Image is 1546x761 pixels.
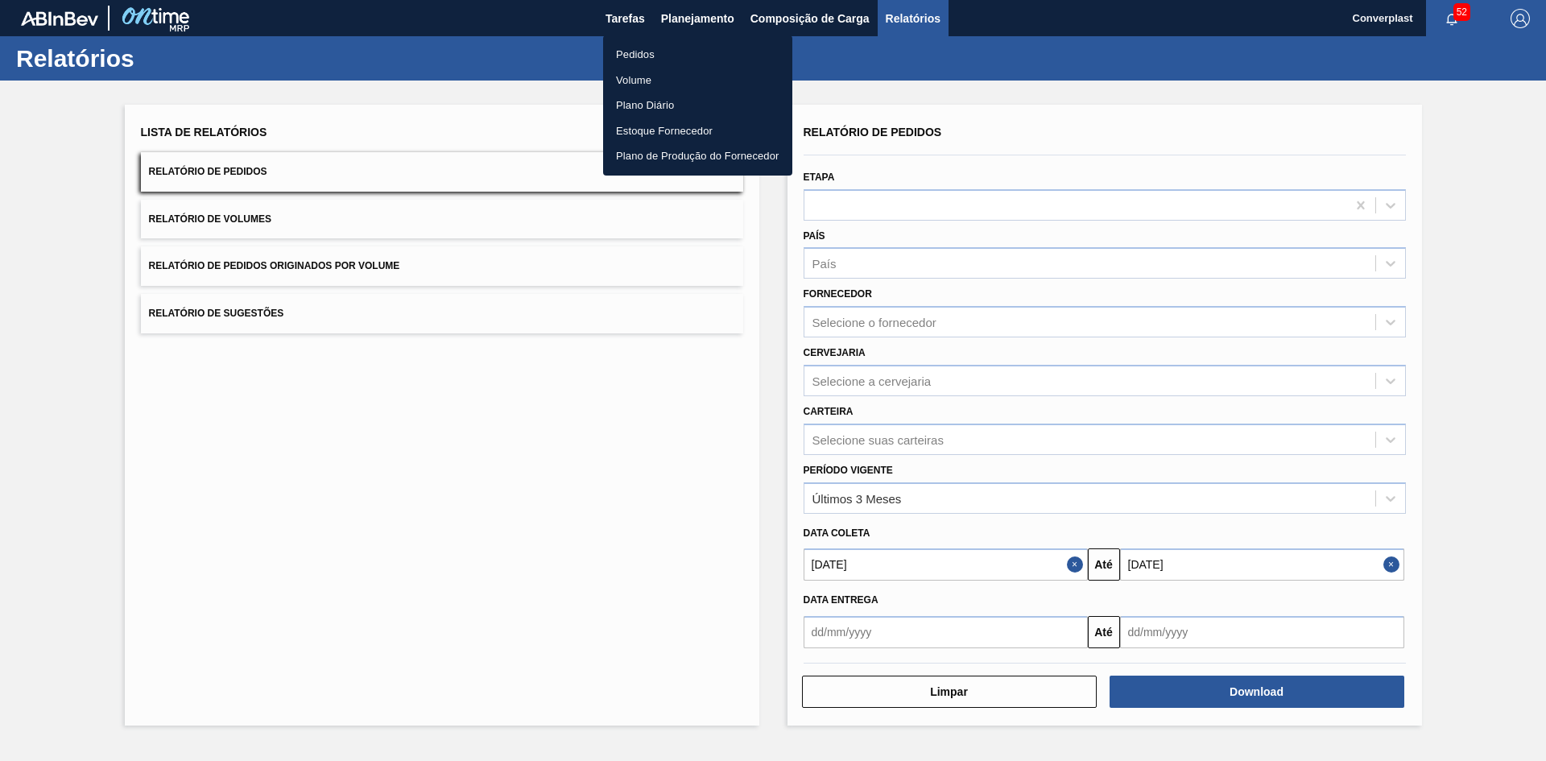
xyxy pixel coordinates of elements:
a: Pedidos [603,42,792,68]
a: Estoque Fornecedor [603,118,792,144]
a: Volume [603,68,792,93]
a: Plano de Produção do Fornecedor [603,143,792,169]
a: Plano Diário [603,93,792,118]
